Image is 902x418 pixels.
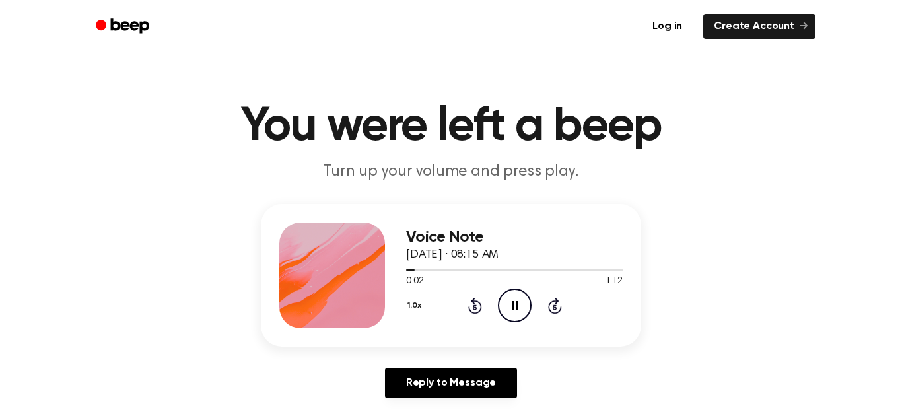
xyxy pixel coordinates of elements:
[639,11,695,42] a: Log in
[406,228,623,246] h3: Voice Note
[406,295,426,317] button: 1.0x
[406,249,499,261] span: [DATE] · 08:15 AM
[87,14,161,40] a: Beep
[606,275,623,289] span: 1:12
[113,103,789,151] h1: You were left a beep
[197,161,705,183] p: Turn up your volume and press play.
[385,368,517,398] a: Reply to Message
[406,275,423,289] span: 0:02
[703,14,815,39] a: Create Account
